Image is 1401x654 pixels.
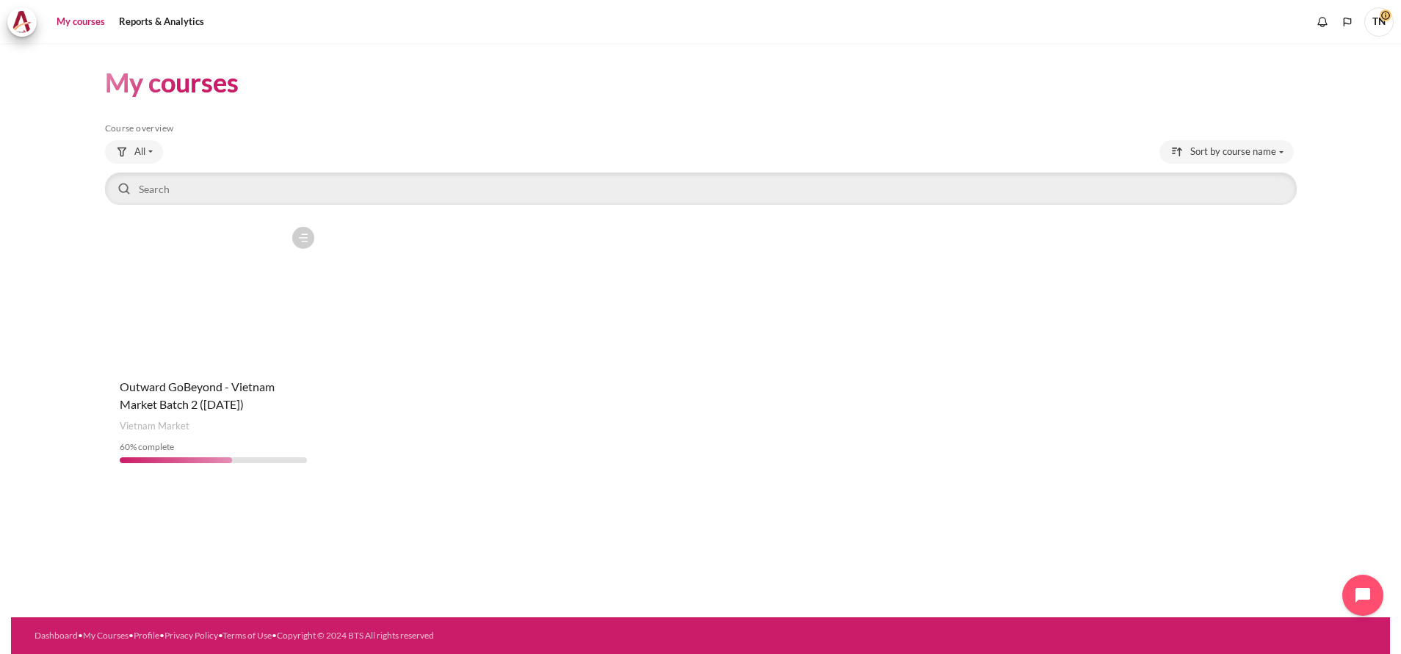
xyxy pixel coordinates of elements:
[134,145,145,159] span: All
[83,630,128,641] a: My Courses
[120,440,308,454] div: % complete
[277,630,434,641] a: Copyright © 2024 BTS All rights reserved
[120,379,275,411] a: Outward GoBeyond - Vietnam Market Batch 2 ([DATE])
[105,140,163,164] button: Grouping drop-down menu
[105,172,1297,205] input: Search
[7,7,44,37] a: Architeck Architeck
[1336,11,1358,33] button: Languages
[12,11,32,33] img: Architeck
[105,65,239,100] h1: My courses
[1364,7,1394,37] span: TN
[35,630,78,641] a: Dashboard
[164,630,218,641] a: Privacy Policy
[120,441,130,452] span: 60
[1364,7,1394,37] a: User menu
[1190,145,1276,159] span: Sort by course name
[51,7,110,37] a: My courses
[120,419,189,434] span: Vietnam Market
[105,140,1297,208] div: Course overview controls
[114,7,209,37] a: Reports & Analytics
[222,630,272,641] a: Terms of Use
[1311,11,1333,33] div: Show notification window with no new notifications
[134,630,159,641] a: Profile
[35,629,782,642] div: • • • • •
[11,43,1390,500] section: Content
[105,123,1297,134] h5: Course overview
[1159,140,1294,164] button: Sorting drop-down menu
